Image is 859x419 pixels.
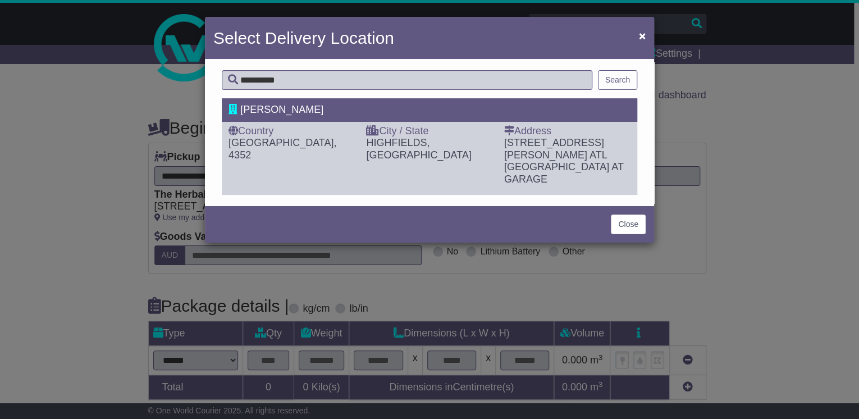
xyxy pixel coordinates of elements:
span: [GEOGRAPHIC_DATA], 4352 [229,137,336,161]
div: Address [504,125,630,138]
span: [STREET_ADDRESS][PERSON_NAME] [504,137,604,161]
div: Country [229,125,355,138]
button: Close [633,24,651,47]
span: ATL [GEOGRAPHIC_DATA] AT GARAGE [504,149,624,185]
button: Search [598,70,637,90]
span: [PERSON_NAME] [240,104,323,115]
button: Close [611,215,646,234]
span: HIGHFIELDS, [GEOGRAPHIC_DATA] [366,137,471,161]
span: × [639,29,646,42]
h4: Select Delivery Location [213,25,394,51]
div: City / State [366,125,492,138]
